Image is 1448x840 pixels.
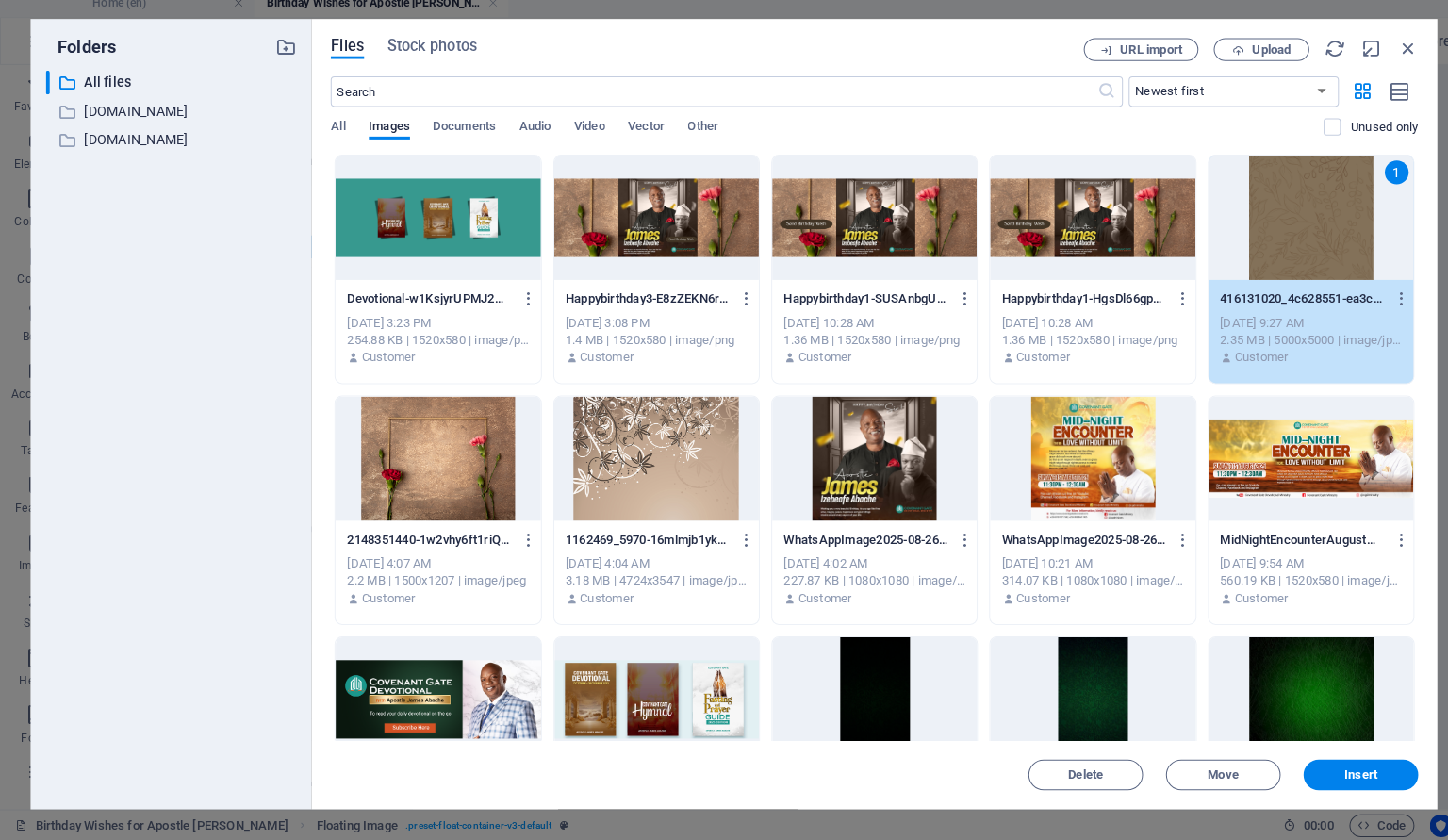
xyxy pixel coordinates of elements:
p: Customer [572,593,625,610]
p: Customer [787,355,840,372]
i: Close [1378,49,1399,70]
p: Happybirthday1-SUSAnbgUDSVP581be7rxUA.png [773,298,935,315]
div: 560.19 KB | 1520x580 | image/jpeg [1204,576,1383,593]
div: [DOMAIN_NAME] [45,138,292,161]
p: Customer [572,355,625,372]
div: [DATE] 9:54 AM [1204,559,1383,576]
p: Devotional-w1KsjyrUPMJ2G1k_oqQpaQ.png [342,298,504,315]
div: [DOMAIN_NAME] [45,109,292,133]
button: Upload [1197,49,1292,72]
div: [DATE] 10:21 AM [988,559,1167,576]
span: Files [326,45,359,68]
div: [DATE] 3:23 PM [342,321,521,338]
div: [DATE] 10:28 AM [988,321,1167,338]
div: 2.35 MB | 5000x5000 | image/jpeg [1204,338,1383,355]
span: Stock photos [382,45,470,68]
p: WhatsAppImage2025-08-26at18.51.37_3f299dcb-oJeo5duJcgWQpC3pDD2OnQ.jpg [988,535,1150,552]
p: Customer [1002,355,1055,372]
p: Customer [357,355,410,372]
p: Customer [1002,593,1055,610]
div: 254.88 KB | 1520x580 | image/png [342,338,521,355]
p: 2148351440-1w2vhy6ft1riQmmB-rLvPg.jpg [342,535,504,552]
p: WhatsAppImage2025-08-26at18.51.17_0eb4f823-xeNmmeq6rXSpW6Mf94_Qng.jpg [773,535,935,552]
div: 1 [1366,170,1390,193]
p: Happybirthday3-E8zZEKN6r8yZMsaVxItBvg.png [558,298,720,315]
p: 416131020_4c628551-ea3c-481f-94d5-7b540d196c25-q2Cx6V0SoBBhNbnpLS0MaQ.jpg [1204,298,1366,315]
button: Insert [1286,761,1399,791]
span: Audio [512,124,543,151]
div: [DATE] 4:04 AM [558,559,737,576]
span: Vector [619,124,656,151]
p: MidNightEncounterAugustweb-nob5d6s0RkoEEkAhPyCyJQ.jpg [1204,535,1366,552]
p: Customer [1218,593,1271,610]
div: ​ [45,81,49,105]
i: Create new folder [271,47,292,68]
p: All files [83,82,258,104]
span: Upload [1235,55,1274,66]
p: Customer [787,593,840,610]
p: Folders [45,45,115,70]
button: Delete [1014,761,1127,791]
div: subscription.covenantgatedevotional.com [45,109,258,133]
p: Displays only files that are not in use on the website. Files added during this session can still... [1332,128,1399,145]
p: 1162469_5970-16mlmjb1yku1lS1sv-I8QQ.jpg [558,535,720,552]
input: Search [326,87,1082,117]
span: Other [679,124,709,151]
div: [DATE] 3:08 PM [558,321,737,338]
div: [DATE] 10:28 AM [773,321,952,338]
span: Insert [1326,770,1359,782]
i: Minimize [1342,49,1363,70]
button: Move [1150,761,1263,791]
span: Video [567,124,597,151]
p: [DOMAIN_NAME] [83,139,258,160]
div: 227.87 KB | 1080x1080 | image/jpeg [773,576,952,593]
p: Customer [357,593,410,610]
span: URL import [1105,55,1166,66]
div: 314.07 KB | 1080x1080 | image/jpeg [988,576,1167,593]
span: Delete [1054,770,1089,782]
div: 3.18 MB | 4724x3547 | image/jpeg [558,576,737,593]
button: URL import [1069,49,1182,72]
div: 1.4 MB | 1520x580 | image/png [558,338,737,355]
div: [DATE] 4:02 AM [773,559,952,576]
span: All [326,124,340,151]
div: [DATE] 4:07 AM [342,559,521,576]
p: [DOMAIN_NAME] [83,110,258,132]
p: Happybirthday1-HgsDl66gpm3ax8FKpFhwMQ.png [988,298,1150,315]
p: Customer [1218,355,1271,372]
div: 1.36 MB | 1520x580 | image/png [773,338,952,355]
div: [DATE] 9:27 AM [1204,321,1383,338]
div: 1.36 MB | 1520x580 | image/png [988,338,1167,355]
div: 2.2 MB | 1500x1207 | image/jpeg [342,576,521,593]
span: Images [364,124,405,151]
span: Documents [427,124,489,151]
i: Reload [1307,49,1327,70]
span: Move [1192,770,1222,782]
